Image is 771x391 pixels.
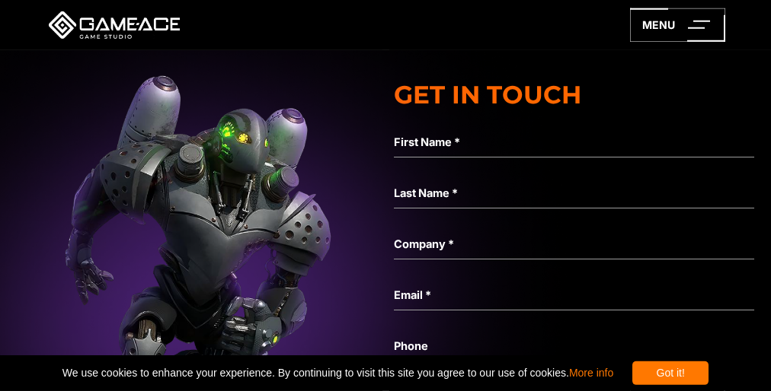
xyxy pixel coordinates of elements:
[569,367,613,379] a: More info
[632,361,709,385] div: Got it!
[62,361,613,385] span: We use cookies to enhance your experience. By continuing to visit this site you agree to our use ...
[394,133,754,151] label: First Name *
[394,337,754,355] label: Phone
[630,8,725,42] a: menu
[394,286,754,304] label: Email *
[394,235,754,253] label: Company *
[394,184,754,202] label: Last Name *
